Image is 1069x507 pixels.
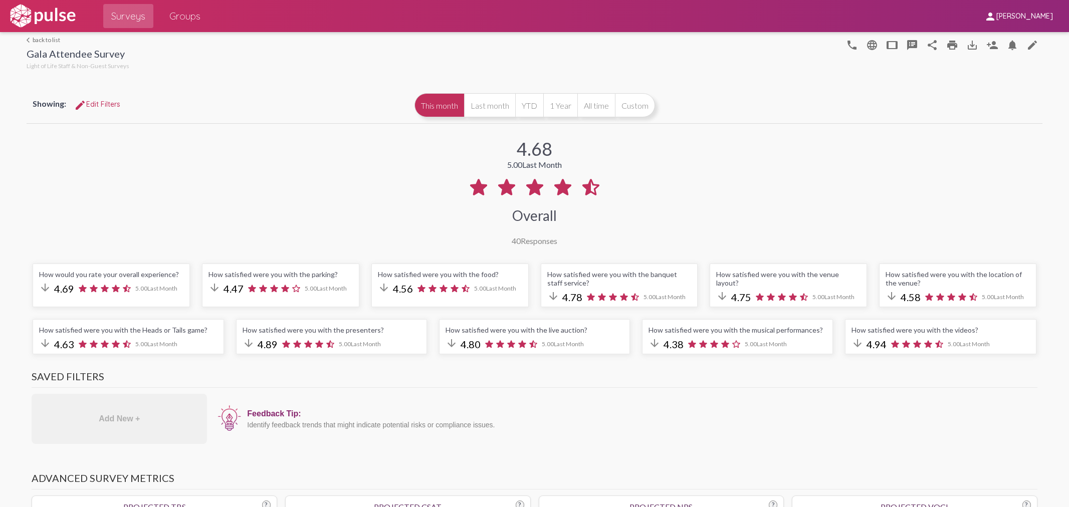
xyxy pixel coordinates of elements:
button: Download [962,35,982,55]
span: 5.00 [135,340,177,348]
span: Last Month [824,293,854,301]
div: How satisfied were you with the live auction? [446,326,623,334]
span: Surveys [111,7,145,25]
button: [PERSON_NAME] [976,7,1061,25]
button: Share [922,35,942,55]
button: YTD [515,93,543,117]
div: How satisfied were you with the banquet staff service? [547,270,692,287]
span: 4.47 [224,283,244,295]
button: Edit FiltersEdit Filters [66,95,128,113]
span: 4.80 [461,338,481,350]
mat-icon: arrow_downward [886,290,898,302]
a: Groups [161,4,208,28]
mat-icon: person [984,11,996,23]
mat-icon: print [946,39,958,51]
span: 4.58 [901,291,921,303]
div: How satisfied were you with the presenters? [243,326,420,334]
span: 5.00 [474,285,516,292]
mat-icon: arrow_downward [208,282,221,294]
button: Last month [464,93,515,117]
mat-icon: arrow_downward [716,290,728,302]
div: How would you rate your overall experience? [39,270,183,279]
a: edit [1022,35,1042,55]
span: 40 [512,236,521,245]
mat-icon: arrow_downward [446,337,458,349]
div: Identify feedback trends that might indicate potential risks or compliance issues. [247,421,1032,429]
div: Add New + [32,394,207,444]
span: Last Month [994,293,1024,301]
mat-icon: arrow_downward [851,337,864,349]
div: Feedback Tip: [247,409,1032,418]
a: print [942,35,962,55]
span: Last Month [960,340,990,348]
span: 5.00 [644,293,686,301]
button: tablet [882,35,902,55]
div: How satisfied were you with the location of the venue? [886,270,1030,287]
mat-icon: Edit Filters [74,99,86,111]
img: icon12.png [217,404,242,432]
span: Last Month [486,285,516,292]
span: 5.00 [812,293,854,301]
span: Last Month [554,340,584,348]
span: 4.94 [867,338,887,350]
button: This month [414,93,464,117]
a: Surveys [103,4,153,28]
img: white-logo.svg [8,4,77,29]
span: 5.00 [542,340,584,348]
mat-icon: Person [986,39,998,51]
span: 4.56 [393,283,413,295]
mat-icon: arrow_downward [39,282,51,294]
h3: Advanced Survey Metrics [32,472,1037,489]
span: 5.00 [745,340,787,348]
a: back to list [27,36,129,44]
span: 4.89 [258,338,278,350]
mat-icon: arrow_downward [547,290,559,302]
button: 1 Year [543,93,577,117]
div: Responses [512,236,557,245]
span: 5.00 [982,293,1024,301]
button: Custom [615,93,655,117]
button: language [862,35,882,55]
div: How satisfied were you with the food? [378,270,522,279]
mat-icon: Bell [1006,39,1018,51]
mat-icon: arrow_back_ios [27,37,33,43]
mat-icon: arrow_downward [378,282,390,294]
mat-icon: edit [1026,39,1038,51]
span: 4.78 [562,291,582,303]
span: Last Month [317,285,347,292]
div: How satisfied were you with the videos? [851,326,1029,334]
span: 5.00 [339,340,381,348]
button: speaker_notes [902,35,922,55]
div: How satisfied were you with the Heads or Tails game? [39,326,217,334]
span: 5.00 [948,340,990,348]
span: Light of Life Staff & Non-Guest Surveys [27,62,129,70]
span: Last Month [147,285,177,292]
div: How satisfied were you with the venue layout? [716,270,861,287]
button: Person [982,35,1002,55]
div: How satisfied were you with the parking? [208,270,353,279]
span: Last Month [147,340,177,348]
mat-icon: arrow_downward [243,337,255,349]
mat-icon: language [846,39,858,51]
span: 4.38 [664,338,684,350]
mat-icon: Share [926,39,938,51]
mat-icon: arrow_downward [39,337,51,349]
div: 4.68 [517,138,552,160]
span: 5.00 [135,285,177,292]
span: Groups [169,7,200,25]
span: Showing: [33,99,66,108]
mat-icon: arrow_downward [649,337,661,349]
mat-icon: language [866,39,878,51]
span: 4.63 [54,338,74,350]
h3: Saved Filters [32,370,1037,388]
span: 5.00 [305,285,347,292]
span: Last Month [522,160,562,169]
div: 5.00 [507,160,562,169]
span: Last Month [351,340,381,348]
mat-icon: Download [966,39,978,51]
mat-icon: tablet [886,39,898,51]
div: Gala Attendee Survey [27,48,129,62]
mat-icon: speaker_notes [906,39,918,51]
button: All time [577,93,615,117]
span: Last Month [757,340,787,348]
